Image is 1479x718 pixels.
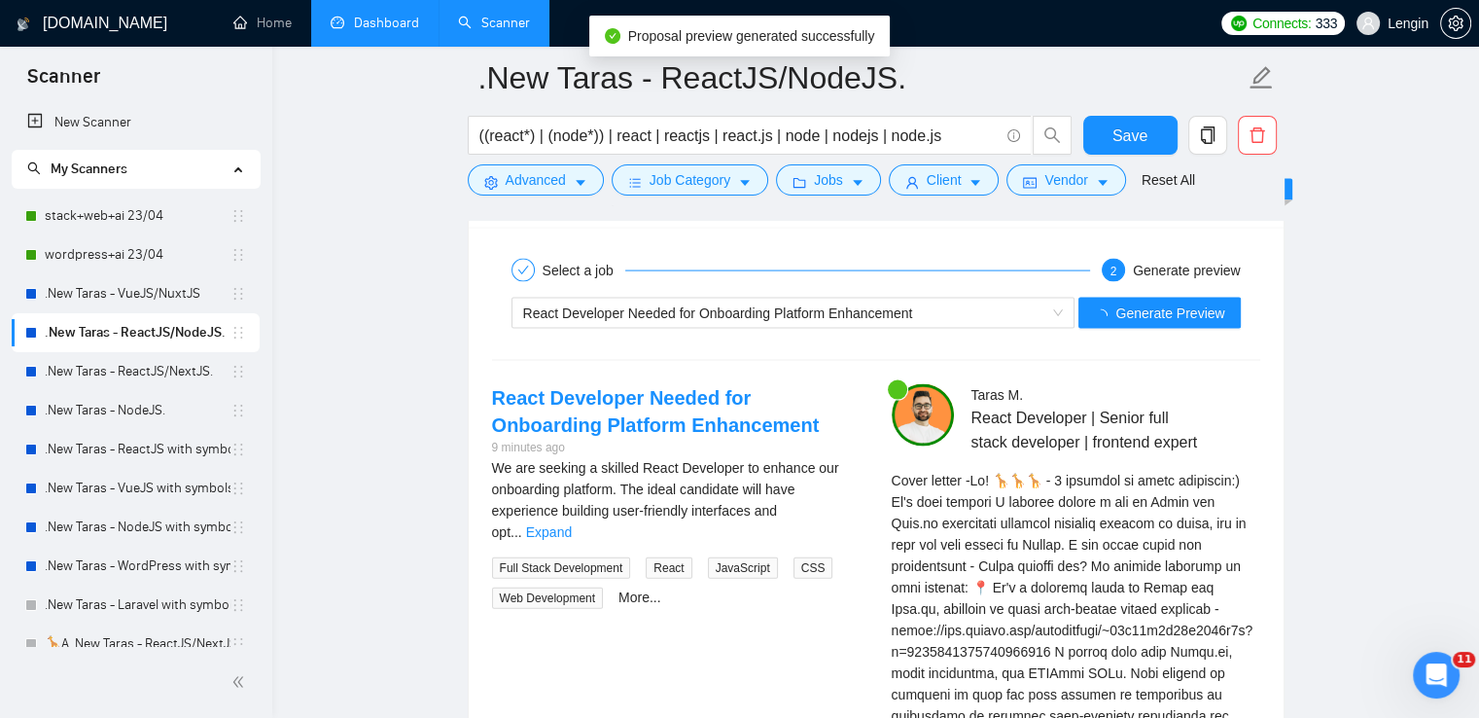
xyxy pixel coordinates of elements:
li: .New Taras - VueJS with symbols [12,469,260,508]
span: 11 [1453,652,1475,667]
li: .New Taras - NodeJS. [12,391,260,430]
span: Web Development [492,588,604,609]
span: holder [230,481,246,496]
span: Connects: [1252,13,1311,34]
span: Taras M . [970,387,1023,403]
a: 🦒A .New Taras - ReactJS/NextJS usual 23/04 [45,625,230,664]
a: Reset All [1142,169,1195,191]
a: .New Taras - Laravel with symbols [45,586,230,625]
a: .New Taras - ReactJS/NodeJS. [45,313,230,352]
a: More... [618,590,661,605]
button: settingAdvancedcaret-down [468,164,604,196]
span: Vendor [1044,169,1087,191]
span: setting [484,175,498,190]
img: logo [17,9,30,40]
span: holder [230,442,246,457]
span: Job Category [650,169,730,191]
button: copy [1188,116,1227,155]
button: barsJob Categorycaret-down [612,164,768,196]
a: homeHome [233,15,292,31]
span: holder [230,286,246,302]
button: idcardVendorcaret-down [1006,164,1125,196]
span: check-circle [605,28,620,44]
span: caret-down [851,175,864,190]
a: Expand [526,524,572,540]
li: stack+web+ai 23/04 [12,197,260,235]
button: search [1033,116,1072,155]
a: .New Taras - NodeJS with symbols [45,508,230,547]
img: upwork-logo.png [1231,16,1247,31]
span: caret-down [968,175,982,190]
img: c1NLmzrk-0pBZjOo1nLSJnOz0itNHKTdmMHAt8VIsLFzaWqqsJDJtcFyV3OYvrqgu3 [892,384,954,447]
span: Jobs [814,169,843,191]
button: setting [1440,8,1471,39]
a: .New Taras - WordPress with symbols [45,547,230,586]
li: .New Taras - VueJS/NuxtJS [12,274,260,313]
li: .New Taras - NodeJS with symbols [12,508,260,547]
span: My Scanners [27,161,127,177]
span: loading [1094,309,1115,323]
span: idcard [1023,175,1037,190]
span: caret-down [574,175,587,190]
li: .New Taras - ReactJS/NextJS. [12,352,260,391]
span: New [1256,182,1284,197]
a: dashboardDashboard [331,15,419,31]
button: Save [1083,116,1178,155]
button: Generate Preview [1078,298,1240,329]
a: .New Taras - VueJS/NuxtJS [45,274,230,313]
span: Full Stack Development [492,557,631,579]
li: wordpress+ai 23/04 [12,235,260,274]
span: ... [511,524,522,540]
span: holder [230,403,246,418]
span: bars [628,175,642,190]
span: holder [230,636,246,652]
a: .New Taras - ReactJS with symbols [45,430,230,469]
span: holder [230,597,246,613]
span: Advanced [506,169,566,191]
div: Select a job [543,259,625,282]
span: holder [230,558,246,574]
a: New Scanner [27,103,244,142]
span: CSS [793,557,833,579]
div: 9 minutes ago [492,439,861,457]
span: setting [1441,16,1470,31]
span: Save [1112,124,1147,148]
li: .New Taras - ReactJS/NodeJS. [12,313,260,352]
a: stack+web+ai 23/04 [45,197,230,235]
div: Generate preview [1133,259,1241,282]
span: JavaScript [708,557,778,579]
span: copy [1189,126,1226,144]
span: user [1361,17,1375,30]
span: holder [230,325,246,341]
li: New Scanner [12,103,260,142]
span: caret-down [738,175,752,190]
li: .New Taras - ReactJS with symbols [12,430,260,469]
span: check [517,265,529,276]
span: holder [230,520,246,535]
iframe: Intercom live chat [1413,652,1460,699]
span: Generate Preview [1115,303,1224,324]
span: delete [1239,126,1276,144]
span: double-left [231,672,251,692]
span: 333 [1315,13,1336,34]
button: userClientcaret-down [889,164,1000,196]
a: searchScanner [458,15,530,31]
span: folder [792,175,806,190]
span: holder [230,247,246,263]
span: Scanner [12,62,116,103]
span: search [27,162,41,175]
span: Client [927,169,962,191]
span: edit [1249,65,1274,90]
li: 🦒A .New Taras - ReactJS/NextJS usual 23/04 [12,625,260,664]
a: .New Taras - NodeJS. [45,391,230,430]
span: React [646,557,691,579]
span: user [905,175,919,190]
span: info-circle [1007,129,1020,142]
span: holder [230,208,246,224]
div: We are seeking a skilled React Developer to enhance our onboarding platform. The ideal candidate ... [492,457,861,543]
input: Scanner name... [478,54,1245,102]
a: wordpress+ai 23/04 [45,235,230,274]
button: delete [1238,116,1277,155]
input: Search Freelance Jobs... [479,124,999,148]
span: caret-down [1096,175,1109,190]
